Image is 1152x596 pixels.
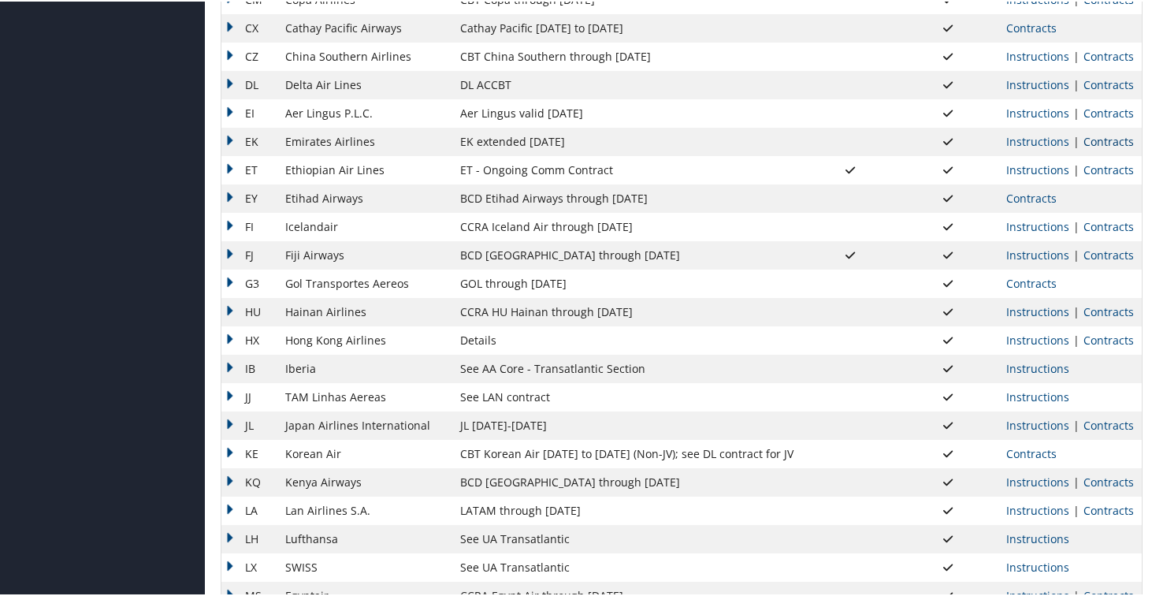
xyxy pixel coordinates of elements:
td: LX [221,552,277,580]
td: CX [221,13,277,41]
td: BCD [GEOGRAPHIC_DATA] through [DATE] [452,240,801,268]
span: | [1069,303,1083,318]
a: View Ticketing Instructions [1006,218,1069,233]
a: View Ticketing Instructions [1006,104,1069,119]
td: DL ACCBT [452,69,801,98]
a: View Ticketing Instructions [1006,530,1069,545]
a: View Contracts [1083,473,1134,488]
td: CBT China Southern through [DATE] [452,41,801,69]
td: Fiji Airways [277,240,452,268]
span: | [1069,331,1083,346]
td: Hainan Airlines [277,296,452,325]
a: View Contracts [1083,416,1134,431]
a: View Contracts [1083,132,1134,147]
a: View Ticketing Instructions [1006,161,1069,176]
a: View Contracts [1083,218,1134,233]
a: View Ticketing Instructions [1006,246,1069,261]
td: Gol Transportes Aereos [277,268,452,296]
td: See AA Core - Transatlantic Section [452,353,801,382]
td: See UA Transatlantic [452,523,801,552]
td: BCD Etihad Airways through [DATE] [452,183,801,211]
a: View Ticketing Instructions [1006,359,1069,374]
a: View Ticketing Instructions [1006,388,1069,403]
td: JL [DATE]-[DATE] [452,410,801,438]
td: Icelandair [277,211,452,240]
td: ET [221,155,277,183]
span: | [1069,132,1083,147]
td: Etihad Airways [277,183,452,211]
td: IB [221,353,277,382]
td: Hong Kong Airlines [277,325,452,353]
td: Iberia [277,353,452,382]
a: View Ticketing Instructions [1006,76,1069,91]
td: BCD [GEOGRAPHIC_DATA] through [DATE] [452,467,801,495]
td: Details [452,325,801,353]
span: | [1069,246,1083,261]
td: Aer Lingus P.L.C. [277,98,452,126]
a: View Contracts [1083,76,1134,91]
td: HU [221,296,277,325]
a: View Ticketing Instructions [1006,558,1069,573]
a: View Ticketing Instructions [1006,47,1069,62]
a: View Ticketing Instructions [1006,132,1069,147]
td: LH [221,523,277,552]
td: Lufthansa [277,523,452,552]
td: Aer Lingus valid [DATE] [452,98,801,126]
td: CZ [221,41,277,69]
td: EK [221,126,277,155]
td: Japan Airlines International [277,410,452,438]
a: View Ticketing Instructions [1006,303,1069,318]
span: | [1069,218,1083,233]
td: Emirates Airlines [277,126,452,155]
a: View Contracts [1083,246,1134,261]
a: View Ticketing Instructions [1006,473,1069,488]
td: Korean Air [277,438,452,467]
td: Cathay Pacific [DATE] to [DATE] [452,13,801,41]
td: FJ [221,240,277,268]
span: | [1069,416,1083,431]
td: EY [221,183,277,211]
td: HX [221,325,277,353]
a: View Contracts [1083,47,1134,62]
td: KQ [221,467,277,495]
a: View Contracts [1006,445,1057,460]
td: CCRA Iceland Air through [DATE] [452,211,801,240]
td: Kenya Airways [277,467,452,495]
td: DL [221,69,277,98]
td: LA [221,495,277,523]
td: China Southern Airlines [277,41,452,69]
td: SWISS [277,552,452,580]
a: View Ticketing Instructions [1006,501,1069,516]
a: View Contracts [1006,274,1057,289]
td: JJ [221,382,277,410]
a: View Ticketing Instructions [1006,416,1069,431]
td: G3 [221,268,277,296]
td: Lan Airlines S.A. [277,495,452,523]
span: | [1069,76,1083,91]
a: View Contracts [1083,501,1134,516]
td: Cathay Pacific Airways [277,13,452,41]
td: EK extended [DATE] [452,126,801,155]
span: | [1069,501,1083,516]
td: EI [221,98,277,126]
td: CCRA HU Hainan through [DATE] [452,296,801,325]
span: | [1069,47,1083,62]
a: View Contracts [1006,19,1057,34]
td: TAM Linhas Aereas [277,382,452,410]
a: View Contracts [1083,303,1134,318]
td: FI [221,211,277,240]
span: | [1069,104,1083,119]
td: Ethiopian Air Lines [277,155,452,183]
td: KE [221,438,277,467]
td: ET - Ongoing Comm Contract [452,155,801,183]
a: View Contracts [1083,331,1134,346]
span: | [1069,161,1083,176]
td: CBT Korean Air [DATE] to [DATE] (Non-JV); see DL contract for JV [452,438,801,467]
span: | [1069,473,1083,488]
td: GOL through [DATE] [452,268,801,296]
td: See UA Transatlantic [452,552,801,580]
td: See LAN contract [452,382,801,410]
a: View Contracts [1006,189,1057,204]
a: View Contracts [1083,161,1134,176]
td: LATAM through [DATE] [452,495,801,523]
